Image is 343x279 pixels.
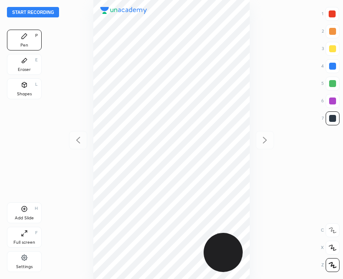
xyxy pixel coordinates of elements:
div: F [35,231,38,235]
div: 6 [321,94,340,108]
div: H [35,206,38,211]
div: Settings [16,265,33,269]
div: Z [321,258,340,272]
div: E [35,58,38,62]
div: P [35,34,38,38]
div: Pen [20,43,28,47]
div: Shapes [17,92,32,96]
div: Full screen [13,240,35,245]
div: 2 [322,24,340,38]
div: Eraser [18,67,31,72]
img: logo.38c385cc.svg [100,7,147,14]
div: L [35,82,38,87]
div: 5 [321,77,340,91]
div: C [321,223,340,237]
div: Add Slide [15,216,34,220]
div: 3 [322,42,340,56]
div: 1 [322,7,339,21]
div: 4 [321,59,340,73]
div: X [321,241,340,255]
div: 7 [322,111,340,125]
button: Start recording [7,7,59,17]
